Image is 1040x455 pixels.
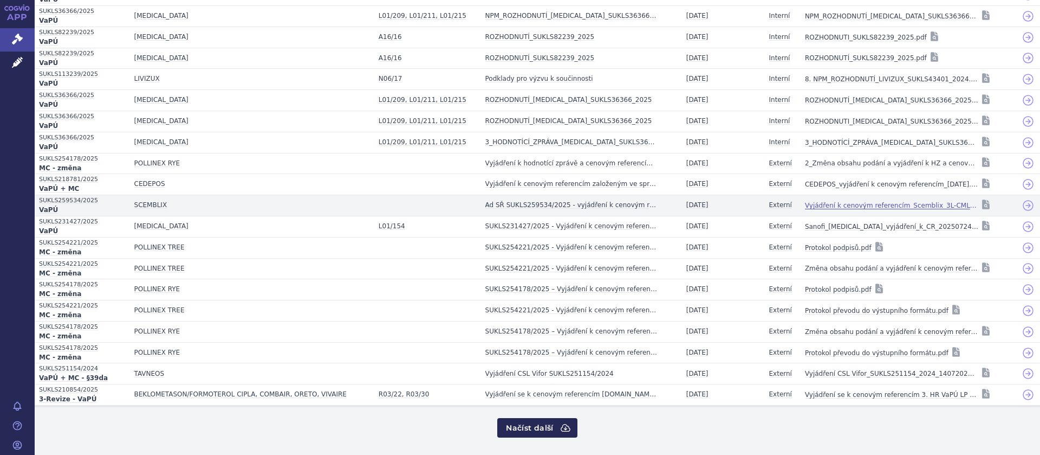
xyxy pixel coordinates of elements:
a: Vyjádření k cenovým referencím založeným ve správním řízení o stanovení maximální ceny a výše a p... [485,177,659,192]
a: MC - změna [39,290,126,300]
a: POLLINEX TREE [134,261,185,277]
span: POLLINEX TREE [134,265,185,272]
a: VaPÚ [39,227,126,237]
a: [DATE] [686,303,708,318]
span: [DATE] [686,75,708,82]
span: [DATE] [686,96,708,104]
span: TAVNEOS [134,370,165,377]
a: VaPÚ [39,143,126,153]
span: [DATE] [686,180,708,188]
a: Interní [769,9,790,24]
strong: Vyjádření se k cenovým referencím [DOMAIN_NAME] VaPU LP CombairOretoVivaire - SUKLS210854/2025 [485,389,659,400]
a: SUKLS254178/2025 – Vyjádření k cenovým referencím a změna obsahu podání ve správním řízení o změn... [485,282,659,297]
span: [DATE] [686,390,708,398]
span: BEKLOMETASON/FORMOTEROL CIPLA, COMBAIR, ORETO, VIVAIRE [134,390,347,398]
a: ROZHODNUTÍ_SUKLS82239_2025 [485,51,595,66]
a: BEKLOMETASON/FORMOTEROL CIPLA, COMBAIR, ORETO, VIVAIRE [134,387,347,402]
a: Interní [769,114,790,129]
span: [DATE] [686,54,708,62]
a: VaPÚ [39,121,126,132]
span: N06/17 [379,75,402,82]
a: SUKLS251154/2024 [39,363,126,374]
a: SUKLS82239/2025 [39,27,126,37]
span: RYBREVANT [134,117,188,125]
span: Externí [769,201,792,209]
a: L01/209, L01/211, L01/215 [379,135,466,150]
a: [MEDICAL_DATA] [134,51,188,66]
a: A16/16 [379,30,402,45]
a: VaPÚ [39,206,126,216]
a: VaPÚ [39,16,126,27]
a: [DATE] [686,367,708,382]
a: SUKLS36366/2025 [39,90,126,100]
a: [DATE] [686,156,708,171]
a: SUKLS254221/2025 - Vyjádření k cenovým referencím a změna obsahu podání ve správním řízení o změn... [485,240,659,255]
span: Externí [769,328,792,335]
span: Externí [769,243,792,251]
span: Externí [769,349,792,356]
a: Interní [769,51,790,66]
a: Změna obsahu podání a vyjádření k cenovým referencím POLLINEX TREE_sukls254221_2025.pdf [805,261,978,276]
span: [DATE] [686,138,708,146]
a: SUKLS254178/2025 [39,153,126,164]
a: ROZHODNUTI_SUKLS82239_2025.pdf [805,30,927,45]
strong: VaPÚ + MC - §39da [39,374,126,384]
span: Interní [769,54,790,62]
span: [DATE] [686,222,708,230]
span: SUKLS231427/2025 [39,216,126,227]
strong: NPM_ROZHODNUTÍ_[MEDICAL_DATA]_SUKLS36366_2025 [485,11,659,22]
span: R03/22, R03/30 [379,390,429,398]
strong: SUKLS254221/2025 - Vyjádření k cenovým referencím a změna obsahu podání ve správním řízení o změn... [485,305,659,316]
a: SUKLS36366/2025 [39,132,126,143]
a: Protokol podpisů.pdf [805,240,872,255]
a: VaPÚ [39,37,126,48]
span: A16/16 [379,54,402,62]
a: [DATE] [686,51,708,66]
a: SUKLS36366/2025 [39,111,126,121]
a: [MEDICAL_DATA] [134,135,188,150]
a: Podklady pro výzvu k součinnosti [485,72,593,87]
strong: MC - změna [39,332,126,342]
span: L01/209, L01/211, L01/215 [379,117,466,125]
strong: VaPÚ [39,79,126,89]
button: Načíst další [497,418,577,438]
span: SUKLS82239/2025 [39,48,126,59]
a: [DATE] [686,324,708,339]
a: 3-Revize - VaPÚ [39,395,126,405]
a: SUKLS254221/2025 [39,259,126,269]
a: NPM_ROZHODNUTÍ_[MEDICAL_DATA]_SUKLS36366_2025 [485,9,659,24]
a: SCEMBLIX [134,198,167,213]
a: MC - změna [39,353,126,363]
a: Externí [769,177,792,192]
a: SUKLS36366/2025 [39,6,126,16]
span: SUKLS210854/2025 [39,384,126,395]
a: [DATE] [686,261,708,277]
a: Interní [769,72,790,87]
a: Protokol podpisů.pdf [805,282,872,297]
span: [DATE] [686,370,708,377]
span: RYBREVANT [134,12,188,20]
span: SUKLS259534/2025 [39,195,126,206]
a: Interní [769,135,790,150]
a: [DATE] [686,177,708,192]
a: 8. NPM_ROZHODNUTÍ_LIVIZUX_SUKLS43401_2024.pdf [805,72,978,87]
a: Externí [769,198,792,213]
strong: 3_HODNOTÍCÍ_ZPRÁVA_[MEDICAL_DATA]_SUKLS36366_2025 [485,137,659,148]
span: [DATE] [686,285,708,293]
a: Externí [769,219,792,234]
a: ROZHODNUTI_[MEDICAL_DATA]_SUKLS36366_2025.pdf [805,114,978,129]
span: Interní [769,12,790,20]
span: SUKLS254178/2025 [39,279,126,290]
span: Interní [769,117,790,125]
